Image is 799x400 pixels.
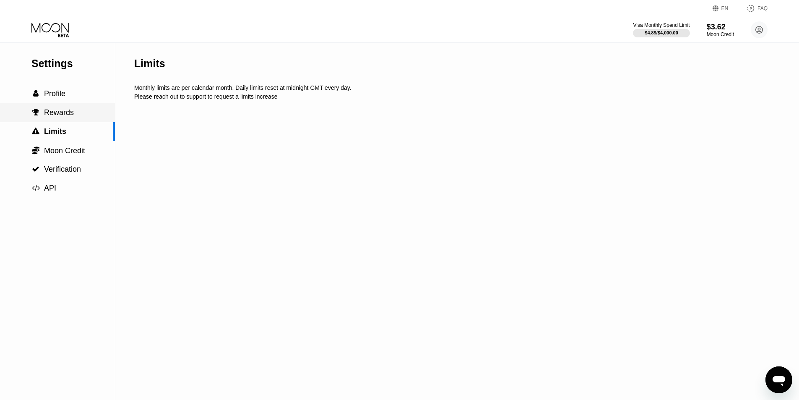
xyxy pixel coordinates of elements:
[134,93,773,100] div: Please reach out to support to request a limits increase
[713,4,738,13] div: EN
[707,23,734,31] div: $3.62
[633,22,690,37] div: Visa Monthly Spend Limit$4.89/$4,000.00
[32,109,39,116] span: 
[44,146,85,155] span: Moon Credit
[32,128,39,135] span: 
[31,58,115,70] div: Settings
[44,165,81,173] span: Verification
[32,184,40,192] span: 
[32,146,39,154] span: 
[31,165,40,173] div: 
[31,128,40,135] div: 
[31,90,40,97] div: 
[44,89,65,98] span: Profile
[32,165,39,173] span: 
[721,5,729,11] div: EN
[31,184,40,192] div: 
[757,5,768,11] div: FAQ
[33,90,39,97] span: 
[765,366,792,393] iframe: Button to launch messaging window
[645,30,678,35] div: $4.89 / $4,000.00
[707,23,734,37] div: $3.62Moon Credit
[44,108,74,117] span: Rewards
[707,31,734,37] div: Moon Credit
[31,109,40,116] div: 
[134,84,773,91] div: Monthly limits are per calendar month. Daily limits reset at midnight GMT every day.
[44,127,66,136] span: Limits
[134,58,165,70] div: Limits
[31,146,40,154] div: 
[633,22,690,28] div: Visa Monthly Spend Limit
[738,4,768,13] div: FAQ
[44,184,56,192] span: API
